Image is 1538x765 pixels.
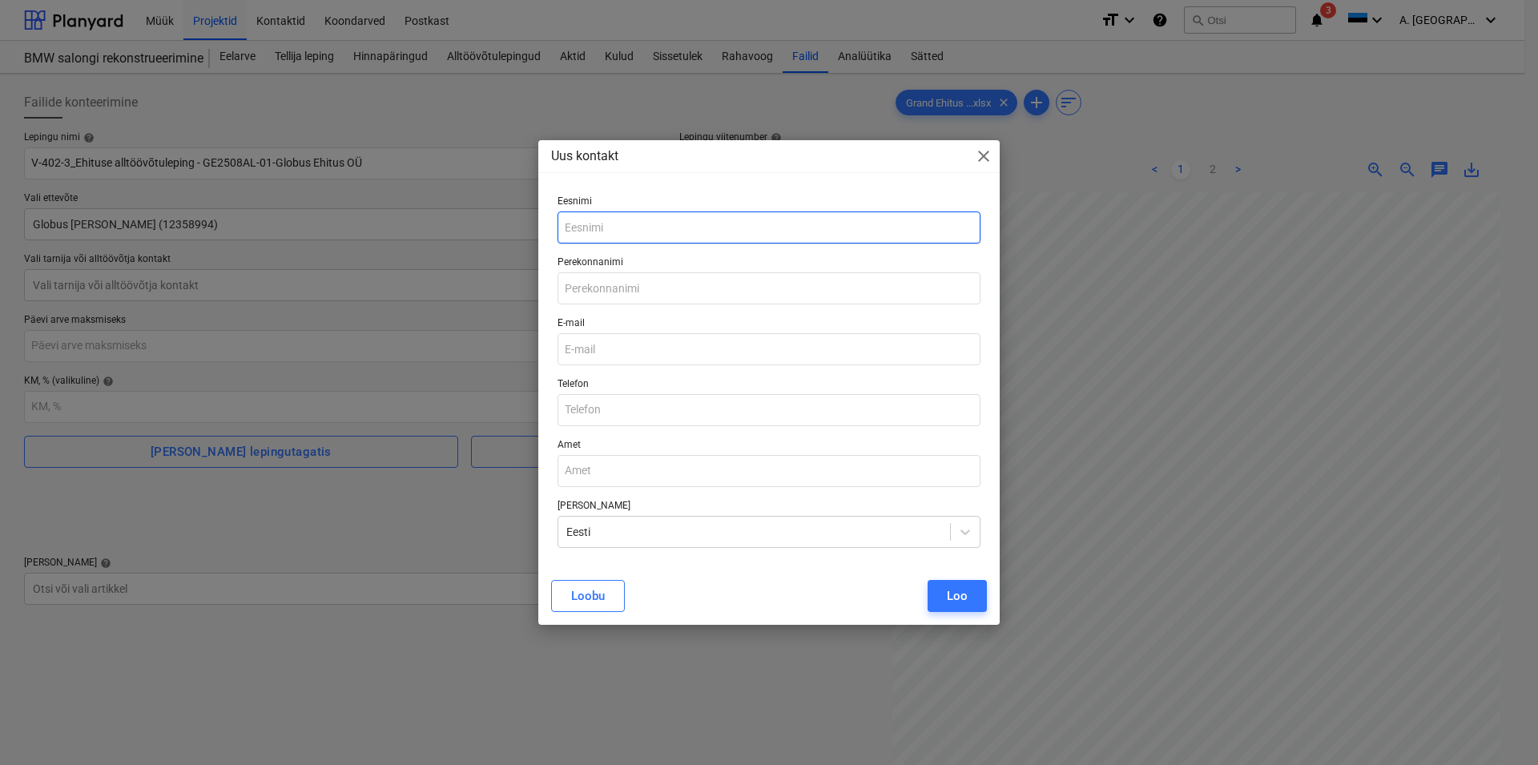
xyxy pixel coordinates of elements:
input: E-mail [558,333,980,365]
p: Amet [558,439,980,455]
input: Amet [558,455,980,487]
p: E-mail [558,317,980,333]
p: [PERSON_NAME] [558,500,980,516]
div: Loobu [571,586,605,606]
p: Eesnimi [558,195,980,211]
p: Perekonnanimi [558,256,980,272]
iframe: Chat Widget [1458,688,1538,765]
input: Perekonnanimi [558,272,980,304]
button: Loo [928,580,987,612]
input: Eesnimi [558,211,980,244]
p: Telefon [558,378,980,394]
input: Telefon [558,394,980,426]
span: close [974,147,993,166]
button: Loobu [551,580,625,612]
div: Loo [947,586,968,606]
p: Uus kontakt [551,147,618,166]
